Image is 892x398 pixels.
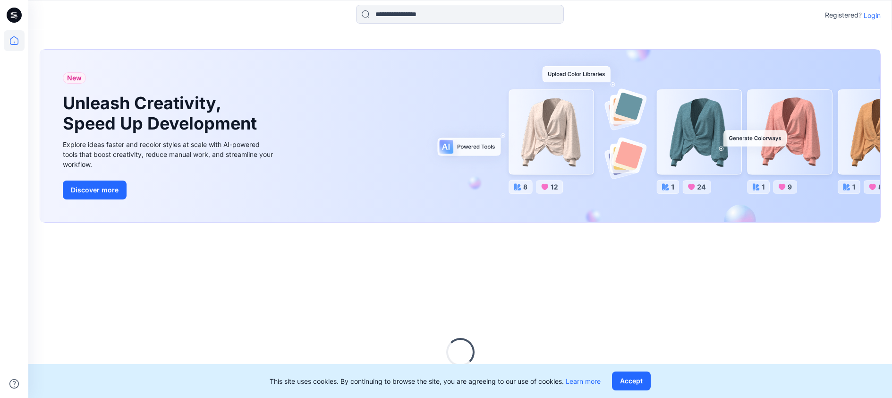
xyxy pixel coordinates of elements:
[270,376,601,386] p: This site uses cookies. By continuing to browse the site, you are agreeing to our use of cookies.
[566,377,601,385] a: Learn more
[612,372,651,390] button: Accept
[825,9,862,21] p: Registered?
[63,139,275,169] div: Explore ideas faster and recolor styles at scale with AI-powered tools that boost creativity, red...
[63,181,127,199] button: Discover more
[63,93,261,134] h1: Unleash Creativity, Speed Up Development
[63,181,275,199] a: Discover more
[864,10,881,20] p: Login
[67,72,82,84] span: New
